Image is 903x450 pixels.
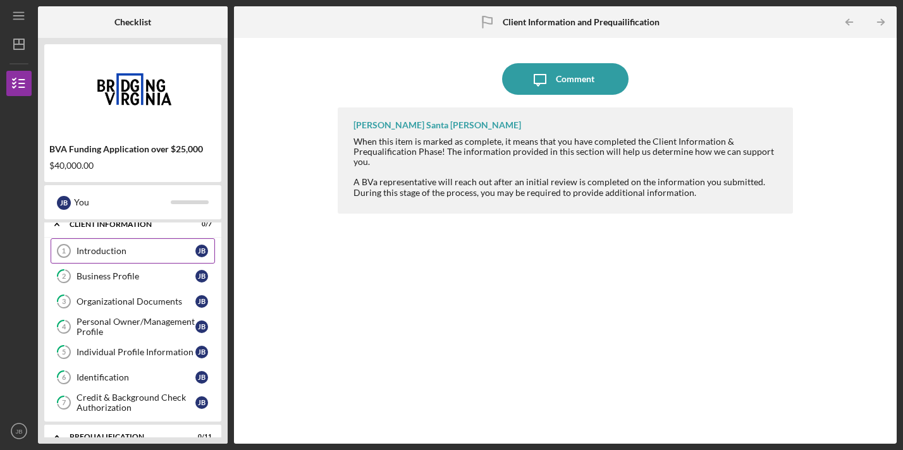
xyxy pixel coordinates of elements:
a: 1IntroductionJB [51,238,215,264]
div: J B [195,295,208,308]
div: Organizational Documents [77,296,195,307]
tspan: 3 [62,298,66,306]
tspan: 6 [62,374,66,382]
div: J B [195,371,208,384]
tspan: 7 [62,399,66,407]
div: J B [195,346,208,358]
a: 4Personal Owner/Management ProfileJB [51,314,215,339]
div: Introduction [77,246,195,256]
div: J B [57,196,71,210]
tspan: 5 [62,348,66,356]
div: $40,000.00 [49,161,216,171]
a: 5Individual Profile InformationJB [51,339,215,365]
div: 0 / 11 [189,433,212,441]
div: J B [195,320,208,333]
div: Identification [77,372,195,382]
text: JB [15,428,22,435]
a: 6IdentificationJB [51,365,215,390]
div: J B [195,396,208,409]
div: J B [195,245,208,257]
button: Comment [502,63,629,95]
b: Checklist [114,17,151,27]
div: [PERSON_NAME] Santa [PERSON_NAME] [353,120,521,130]
button: JB [6,418,32,444]
tspan: 4 [62,323,66,331]
img: Product logo [44,51,221,126]
div: J B [195,270,208,283]
div: 0 / 7 [189,221,212,228]
tspan: 1 [62,247,66,255]
div: Client Information [70,221,180,228]
div: Personal Owner/Management Profile [77,317,195,337]
a: 7Credit & Background Check AuthorizationJB [51,390,215,415]
div: Comment [556,63,594,95]
div: BVA Funding Application over $25,000 [49,144,216,154]
b: Client Information and Prequailification [503,17,660,27]
a: 2Business ProfileJB [51,264,215,289]
div: When this item is marked as complete, it means that you have completed the Client Information & P... [353,137,780,167]
tspan: 2 [62,272,66,281]
div: Individual Profile Information [77,347,195,357]
div: Prequalification [70,433,180,441]
a: 3Organizational DocumentsJB [51,289,215,314]
div: You [74,192,171,213]
div: Credit & Background Check Authorization [77,392,195,413]
div: A BVa representative will reach out after an initial review is completed on the information you s... [353,177,780,197]
div: Business Profile [77,271,195,281]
